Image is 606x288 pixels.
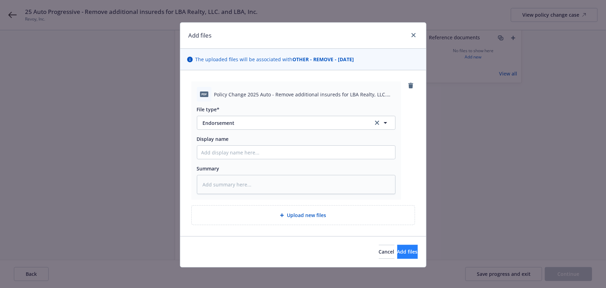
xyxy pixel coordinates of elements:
[397,248,418,255] span: Add files
[191,205,415,225] div: Upload new files
[200,91,208,97] span: pdf
[197,106,220,113] span: File type*
[409,31,418,39] a: close
[379,248,395,255] span: Cancel
[287,211,326,219] span: Upload new files
[293,56,354,63] strong: OTHER - REMOVE - [DATE]
[373,119,381,127] a: clear selection
[214,91,396,98] span: Policy Change 2025 Auto - Remove additional insureds for LBA Realty, LLC. and LBA, Inc.pdf
[197,136,229,142] span: Display name
[197,165,219,172] span: Summary
[196,56,354,63] span: The uploaded files will be associated with
[407,81,415,90] a: remove
[197,146,395,159] input: Add display name here...
[197,116,396,130] button: Endorsementclear selection
[397,245,418,259] button: Add files
[189,31,212,40] h1: Add files
[203,119,364,127] span: Endorsement
[379,245,395,259] button: Cancel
